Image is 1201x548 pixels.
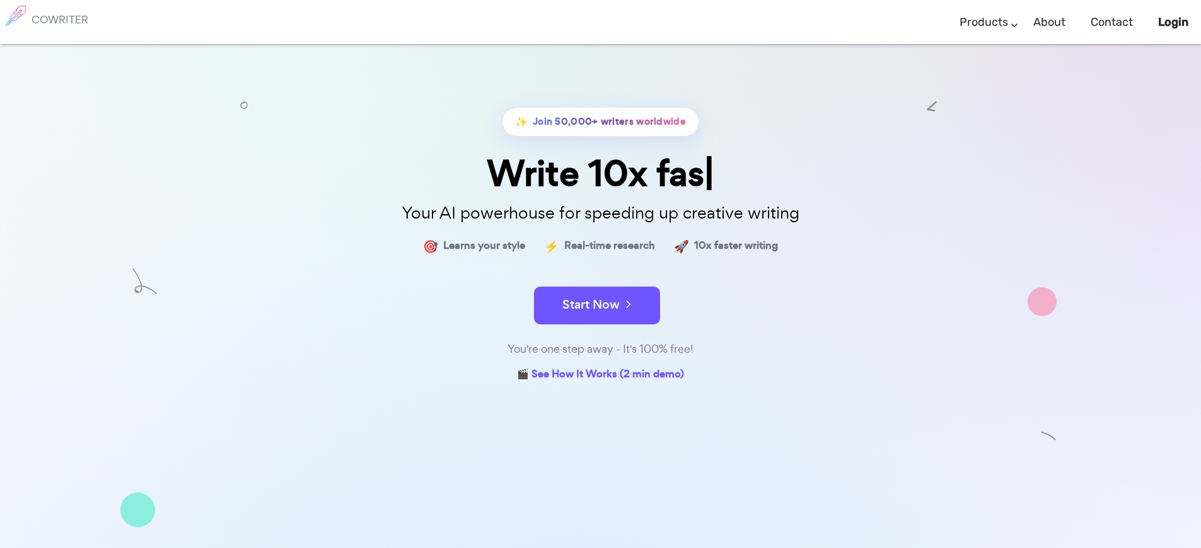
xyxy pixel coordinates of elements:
span: 🎯 [423,237,438,255]
a: Products [960,4,1008,41]
span: Real-time research [564,237,655,255]
span: Join 50,000+ writers worldwide [533,113,686,131]
div: Write 10x fas [286,156,916,191]
p: Your AI powerhouse for speeding up creative writing [286,200,916,227]
span: ✨ [515,113,528,131]
h6: COWRITER [32,14,88,25]
img: shape [1041,429,1057,445]
button: Start Now [534,287,660,324]
a: Login [1158,4,1188,41]
a: Contact [1091,4,1133,41]
img: shape [927,101,937,111]
div: You're one step away - It's 100% free! [286,340,916,358]
img: shape [240,101,248,109]
span: 10x faster writing [694,237,778,255]
img: shape [132,269,157,295]
img: shape [1028,287,1057,316]
img: shape [120,493,155,527]
span: ⚡ [544,237,559,255]
span: 🚀 [674,237,689,255]
a: About [1033,4,1065,41]
b: Login [1158,15,1188,29]
span: Learns your style [443,237,525,255]
a: 🎬 See How It Works (2 min demo) [517,365,684,385]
